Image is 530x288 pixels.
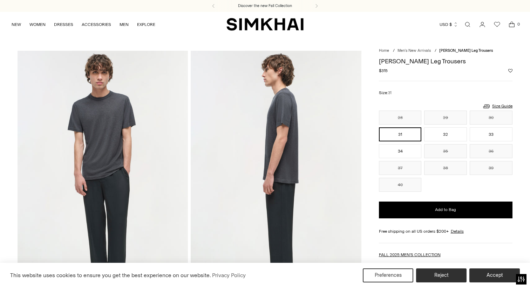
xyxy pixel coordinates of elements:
span: [PERSON_NAME] Leg Trousers [439,48,493,53]
button: 33 [470,127,512,141]
a: WOMEN [29,17,46,32]
a: Privacy Policy (opens in a new tab) [211,270,247,281]
button: 37 [379,161,422,175]
button: 28 [379,111,422,125]
a: Wishlist [490,17,504,31]
button: 34 [379,144,422,158]
a: Discover the new Fall Collection [238,3,292,9]
button: Reject [416,268,467,282]
span: Add to Bag [435,207,456,213]
a: Men's New Arrivals [397,48,431,53]
a: Home [379,48,389,53]
button: Preferences [363,268,413,282]
button: 36 [470,144,512,158]
a: Open cart modal [505,17,519,31]
a: MEN [120,17,129,32]
span: $315 [379,68,388,74]
button: 31 [379,127,422,141]
div: / [393,48,395,54]
h1: [PERSON_NAME] Leg Trousers [379,58,512,64]
button: 39 [470,161,512,175]
button: 38 [424,161,467,175]
div: Free shipping on all US orders $200+ [379,228,512,234]
span: 31 [388,91,392,95]
nav: breadcrumbs [379,48,512,54]
a: NEW [12,17,21,32]
a: DRESSES [54,17,73,32]
button: USD $ [440,17,458,32]
a: SIMKHAI [226,17,304,31]
button: Accept [469,268,520,282]
span: This website uses cookies to ensure you get the best experience on our website. [10,272,211,279]
button: Add to Wishlist [508,69,512,73]
span: 0 [515,21,522,27]
a: EXPLORE [137,17,155,32]
a: ACCESSORIES [82,17,111,32]
button: 40 [379,178,422,192]
button: 30 [470,111,512,125]
a: Open search modal [461,17,475,31]
div: / [435,48,436,54]
button: 29 [424,111,467,125]
label: Size: [379,90,392,96]
a: Details [451,228,464,234]
a: Go to the account page [475,17,489,31]
iframe: Sign Up via Text for Offers [6,261,70,282]
a: FALL 2025 MEN'S COLLECTION [379,252,441,257]
a: Size Guide [482,102,512,111]
button: Add to Bag [379,202,512,218]
button: 35 [424,144,467,158]
button: 32 [424,127,467,141]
